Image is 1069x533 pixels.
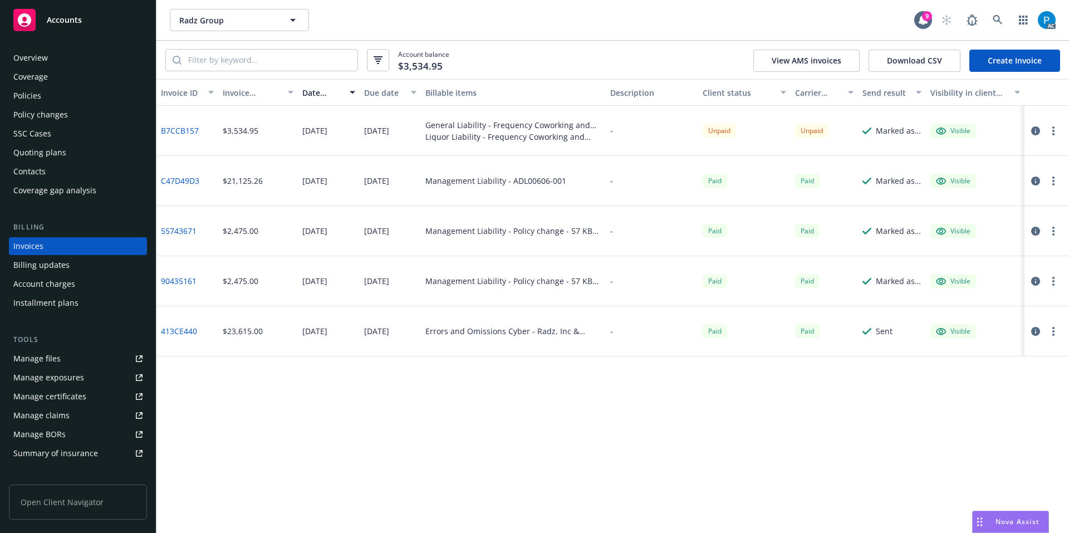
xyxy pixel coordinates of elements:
div: Manage claims [13,407,70,424]
div: Account charges [13,275,75,293]
a: 413CE440 [161,325,197,337]
img: photo [1038,11,1056,29]
div: Liquor Liability - Frequency Coworking and Events - LQ 2013480A [425,131,601,143]
div: Paid [703,174,727,188]
a: Start snowing [935,9,958,31]
a: Manage certificates [9,388,147,405]
div: - [610,275,613,287]
div: Management Liability - Policy change - 57 KB 0476467-23 [425,225,601,237]
div: Marked as sent [876,175,921,187]
span: Manage exposures [9,369,147,387]
span: Nova Assist [996,517,1039,526]
div: Paid [703,324,727,338]
div: $21,125.26 [223,175,263,187]
div: [DATE] [302,175,327,187]
div: Visible [936,176,970,186]
div: Quoting plans [13,144,66,162]
div: Invoices [13,237,43,255]
span: $3,534.95 [398,59,443,74]
div: Contacts [13,163,46,180]
div: Carrier status [795,87,842,99]
button: Date issued [298,79,360,106]
a: Manage claims [9,407,147,424]
button: Send result [858,79,926,106]
div: [DATE] [302,275,327,287]
a: Invoices [9,237,147,255]
div: Drag to move [973,511,987,532]
span: Accounts [47,16,82,25]
div: Due date [364,87,405,99]
a: Search [987,9,1009,31]
span: Radz Group [179,14,276,26]
a: Overview [9,49,147,67]
span: Account balance [398,50,449,70]
div: Manage BORs [13,426,66,443]
a: 55743671 [161,225,197,237]
div: Visible [936,326,970,336]
div: Billable items [425,87,601,99]
a: SSC Cases [9,125,147,143]
span: Open Client Navigator [9,485,147,520]
a: Manage files [9,350,147,368]
a: Report a Bug [961,9,983,31]
div: [DATE] [364,125,389,136]
div: Policies [13,87,41,105]
div: Marked as sent [876,225,921,237]
a: Coverage gap analysis [9,182,147,199]
div: Manage exposures [13,369,84,387]
div: [DATE] [302,225,327,237]
div: Visibility in client dash [930,87,1008,99]
div: Billing updates [13,256,70,274]
div: Paid [795,174,820,188]
span: Paid [703,224,727,238]
div: $3,534.95 [223,125,258,136]
div: [DATE] [364,325,389,337]
div: - [610,125,613,136]
div: Errors and Omissions Cyber - Radz, Inc & Clutch - G47510156 001 [425,325,601,337]
a: 90435161 [161,275,197,287]
div: Marked as sent [876,125,921,136]
a: Create Invoice [969,50,1060,72]
input: Filter by keyword... [182,50,357,71]
a: Policy changes [9,106,147,124]
svg: Search [173,56,182,65]
div: 9 [922,11,932,21]
a: C47D49D3 [161,175,199,187]
div: Overview [13,49,48,67]
div: Tools [9,334,147,345]
div: Visible [936,226,970,236]
a: B7CCB157 [161,125,199,136]
a: Account charges [9,275,147,293]
div: $2,475.00 [223,225,258,237]
button: Billable items [421,79,606,106]
a: Billing updates [9,256,147,274]
div: Visible [936,276,970,286]
div: Coverage gap analysis [13,182,96,199]
button: Nova Assist [972,511,1049,533]
a: Switch app [1012,9,1034,31]
a: Quoting plans [9,144,147,162]
div: Billing [9,222,147,233]
div: Client status [703,87,774,99]
a: Installment plans [9,294,147,312]
div: [DATE] [364,275,389,287]
div: Unpaid [795,124,828,138]
button: View AMS invoices [753,50,860,72]
div: Paid [795,324,820,338]
div: [DATE] [364,175,389,187]
div: Coverage [13,68,48,86]
div: Paid [703,274,727,288]
div: [DATE] [302,325,327,337]
div: - [610,325,613,337]
button: Due date [360,79,421,106]
div: Marked as sent [876,275,921,287]
button: Radz Group [170,9,309,31]
div: $2,475.00 [223,275,258,287]
div: Paid [795,224,820,238]
span: Paid [795,274,820,288]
